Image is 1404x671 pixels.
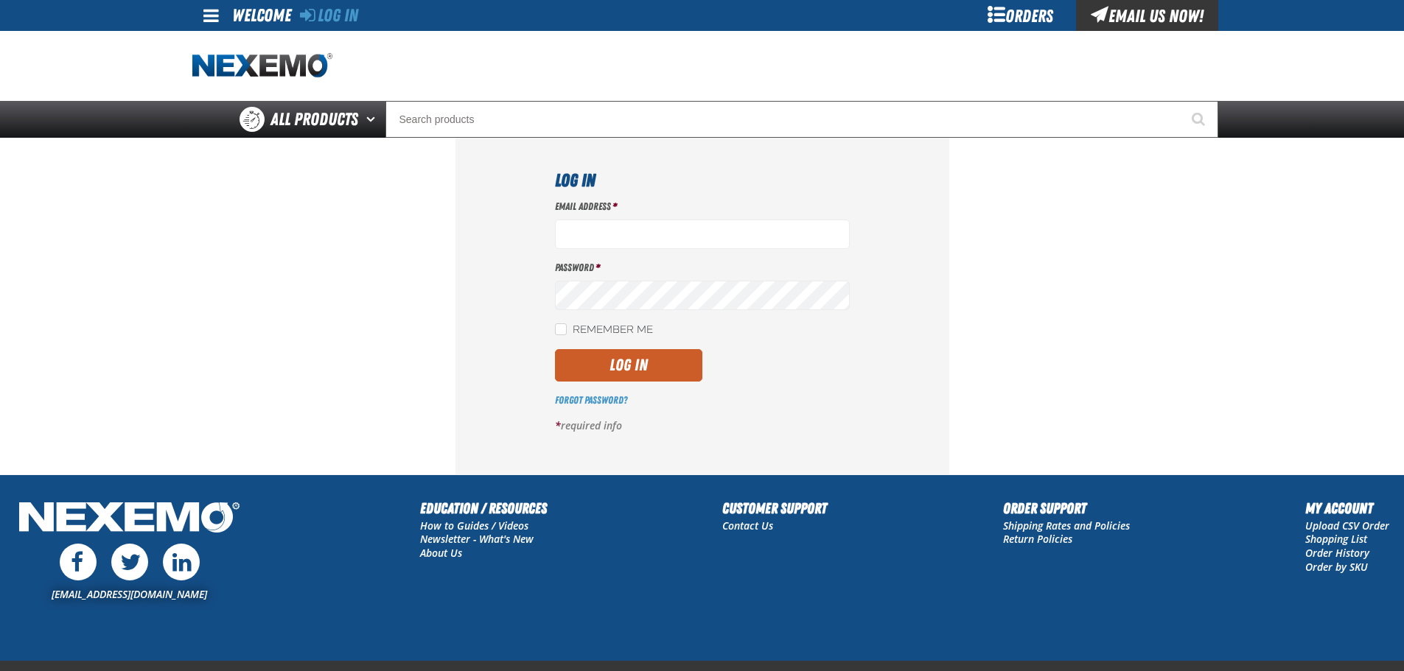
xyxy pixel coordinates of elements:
[270,106,358,133] span: All Products
[1305,532,1367,546] a: Shopping List
[420,532,534,546] a: Newsletter - What's New
[1305,560,1368,574] a: Order by SKU
[722,497,827,519] h2: Customer Support
[555,323,567,335] input: Remember Me
[1003,532,1072,546] a: Return Policies
[555,261,850,275] label: Password
[1003,497,1130,519] h2: Order Support
[555,394,627,406] a: Forgot Password?
[1305,497,1389,519] h2: My Account
[1181,101,1218,138] button: Start Searching
[1305,546,1369,560] a: Order History
[1305,519,1389,533] a: Upload CSV Order
[420,497,547,519] h2: Education / Resources
[555,200,850,214] label: Email Address
[192,53,332,79] img: Nexemo logo
[420,519,528,533] a: How to Guides / Videos
[555,167,850,194] h1: Log In
[385,101,1218,138] input: Search
[1003,519,1130,533] a: Shipping Rates and Policies
[361,101,385,138] button: Open All Products pages
[555,349,702,382] button: Log In
[555,419,850,433] p: required info
[420,546,462,560] a: About Us
[15,497,244,541] img: Nexemo Logo
[722,519,773,533] a: Contact Us
[192,53,332,79] a: Home
[300,5,358,26] a: Log In
[555,323,653,337] label: Remember Me
[52,587,207,601] a: [EMAIL_ADDRESS][DOMAIN_NAME]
